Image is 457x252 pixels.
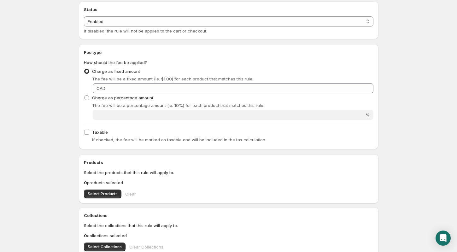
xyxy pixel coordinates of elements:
[88,244,122,249] span: Select Collections
[84,212,373,219] h2: Collections
[84,233,87,238] b: 0
[84,179,373,186] p: products selected
[84,6,373,13] h2: Status
[92,76,253,81] span: The fee will be a fixed amount (ie. $1.00) for each product that matches this rule.
[92,69,140,74] span: Charge as fixed amount
[84,60,147,65] span: How should the fee be applied?
[97,86,105,91] span: CAD
[92,102,373,108] p: The fee will be a percentage amount (ie. 10%) for each product that matches this rule.
[84,190,121,198] button: Select Products
[84,28,207,33] span: If disabled, the rule will not be applied to the cart or checkout.
[84,243,126,251] button: Select Collections
[92,130,108,135] span: Taxable
[84,159,373,166] h2: Products
[92,95,153,100] span: Charge as percentage amount
[84,232,373,239] p: collections selected
[84,169,373,176] p: Select the products that this rule will apply to.
[84,49,373,56] h2: Fee type
[366,112,370,117] span: %
[88,191,118,196] span: Select Products
[84,222,373,229] p: Select the collections that this rule will apply to.
[84,180,87,185] b: 0
[436,231,451,246] div: Open Intercom Messenger
[92,137,266,142] span: If checked, the fee will be marked as taxable and will be included in the tax calculation.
